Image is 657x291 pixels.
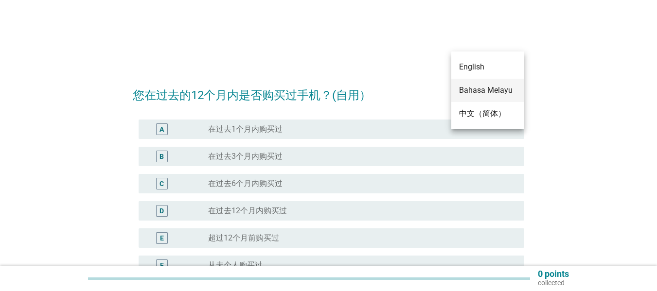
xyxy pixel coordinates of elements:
div: English [459,61,516,73]
div: D [160,206,164,216]
div: C [160,179,164,189]
div: B [160,152,164,162]
div: E [160,233,164,243]
label: 超过12个月前购买过 [208,233,279,243]
div: A [160,124,164,135]
p: collected [538,278,569,287]
div: 中文（简体） [459,108,516,120]
label: 在过去12个月内购买过 [208,206,287,216]
p: 0 points [538,270,569,278]
div: Bahasa Melayu [459,85,516,96]
label: 在过去1个月内购买过 [208,124,283,134]
div: F [160,260,164,271]
label: 在过去3个月内购买过 [208,152,283,161]
label: 在过去6个月内购买过 [208,179,283,188]
h2: 您在过去的12个月内是否购买过手机？(自用） [133,77,524,104]
label: 从未个人购买过 [208,260,263,270]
